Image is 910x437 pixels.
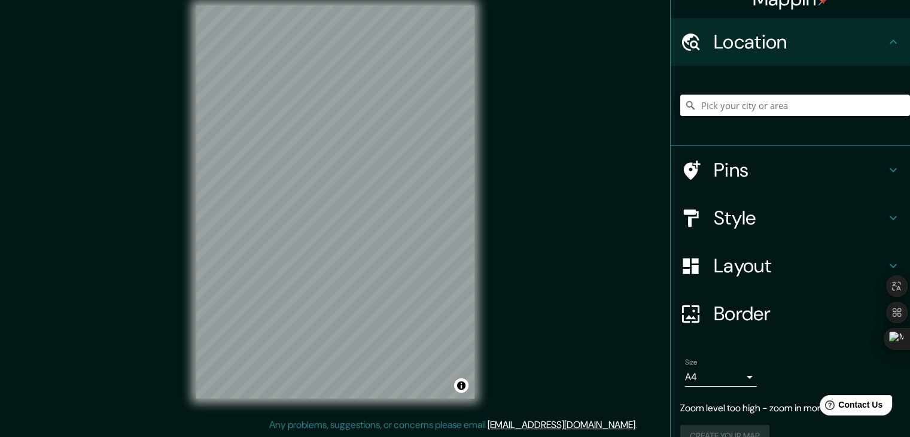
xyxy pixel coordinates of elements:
div: A4 [685,368,757,387]
input: Pick your city or area [680,95,910,116]
h4: Location [714,30,886,54]
div: . [637,418,639,432]
h4: Style [714,206,886,230]
div: Style [671,194,910,242]
p: Zoom level too high - zoom in more [680,401,900,415]
button: Toggle attribution [454,378,468,393]
h4: Pins [714,158,886,182]
div: . [639,418,641,432]
div: Layout [671,242,910,290]
a: [EMAIL_ADDRESS][DOMAIN_NAME] [488,418,635,431]
h4: Layout [714,254,886,278]
h4: Border [714,302,886,326]
p: Any problems, suggestions, or concerns please email . [269,418,637,432]
label: Size [685,357,698,368]
div: Border [671,290,910,338]
div: Location [671,18,910,66]
div: Pins [671,146,910,194]
canvas: Map [196,5,474,399]
iframe: Help widget launcher [804,390,897,424]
